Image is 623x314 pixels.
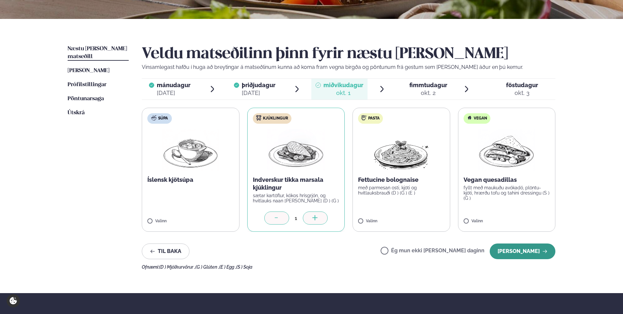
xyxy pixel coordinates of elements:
span: Pasta [368,116,380,121]
a: Prófílstillingar [68,81,107,89]
p: sætar kartöflur, kókos hrísgrjón, og hvítlauks naan [PERSON_NAME] (D ) (G ) [253,193,339,203]
div: [DATE] [242,89,275,97]
div: [DATE] [157,89,190,97]
div: Ofnæmi: [142,264,555,270]
a: Næstu [PERSON_NAME] matseðill [68,45,129,61]
h2: Veldu matseðilinn þinn fyrir næstu [PERSON_NAME] [142,45,555,63]
span: (S ) Soja [236,264,253,270]
p: Vegan quesadillas [464,176,550,184]
img: Vegan.svg [467,115,472,120]
div: 1 [289,214,303,222]
p: Indverskur tikka marsala kjúklingur [253,176,339,192]
span: föstudagur [506,82,538,88]
span: (E ) Egg , [219,264,236,270]
div: okt. 2 [409,89,447,97]
span: [PERSON_NAME] [68,68,109,73]
span: (D ) Mjólkurvörur , [159,264,195,270]
span: Útskrá [68,110,85,116]
img: Spagetti.png [372,129,430,171]
button: Til baka [142,243,189,259]
p: Íslensk kjötsúpa [147,176,234,184]
img: soup.svg [151,115,156,120]
span: mánudagur [157,82,190,88]
span: Vegan [474,116,487,121]
p: Fettucine bolognaise [358,176,445,184]
a: Cookie settings [7,294,20,307]
span: miðvikudagur [323,82,363,88]
span: Pöntunarsaga [68,96,104,102]
p: með parmesan osti, kjöti og hvítlauksbrauði (D ) (G ) (E ) [358,185,445,196]
img: Quesadilla.png [478,129,535,171]
span: Næstu [PERSON_NAME] matseðill [68,46,127,59]
span: Prófílstillingar [68,82,107,87]
span: (G ) Glúten , [195,264,219,270]
a: Pöntunarsaga [68,95,104,103]
a: Útskrá [68,109,85,117]
div: okt. 3 [506,89,538,97]
span: Kjúklingur [263,116,288,121]
img: Soup.png [162,129,219,171]
span: fimmtudagur [409,82,447,88]
button: [PERSON_NAME] [490,243,555,259]
div: okt. 1 [323,89,363,97]
span: þriðjudagur [242,82,275,88]
img: pasta.svg [361,115,367,120]
img: chicken.svg [256,115,261,120]
p: fyllt með maukuðu avókadó, plöntu-kjöti, hrærðu tofu og tahini dressingu (S ) (G ) [464,185,550,201]
a: [PERSON_NAME] [68,67,109,75]
span: Súpa [158,116,168,121]
p: Vinsamlegast hafðu í huga að breytingar á matseðlinum kunna að koma fram vegna birgða og pöntunum... [142,63,555,71]
img: Chicken-breast.png [267,129,325,171]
